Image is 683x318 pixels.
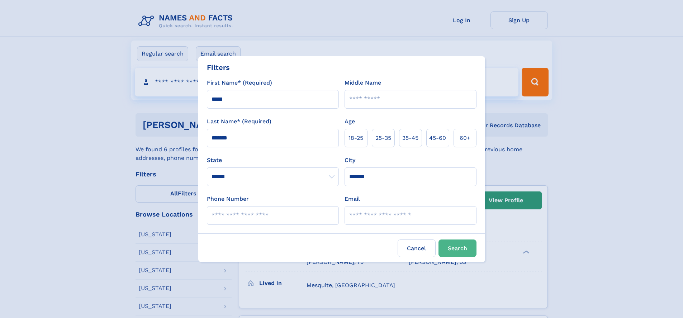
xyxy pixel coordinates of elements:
span: 25‑35 [375,134,391,142]
label: Age [345,117,355,126]
span: 35‑45 [402,134,418,142]
span: 18‑25 [348,134,363,142]
label: Last Name* (Required) [207,117,271,126]
span: 60+ [460,134,470,142]
label: Cancel [398,239,436,257]
label: Phone Number [207,195,249,203]
div: Filters [207,62,230,73]
label: Middle Name [345,79,381,87]
button: Search [438,239,476,257]
label: State [207,156,339,165]
label: First Name* (Required) [207,79,272,87]
span: 45‑60 [429,134,446,142]
label: Email [345,195,360,203]
label: City [345,156,355,165]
